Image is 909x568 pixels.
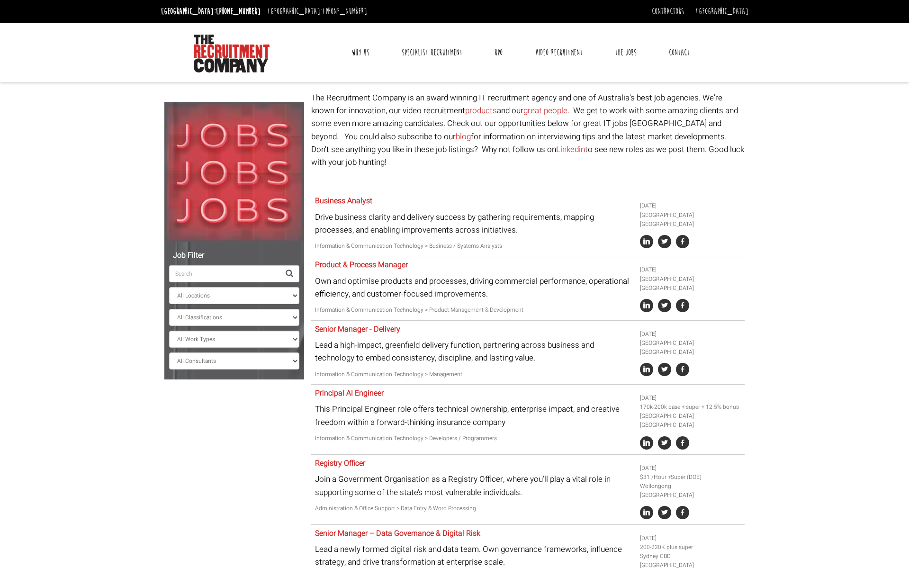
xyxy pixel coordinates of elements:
[344,41,377,64] a: Why Us
[652,6,684,17] a: Contractors
[640,543,741,552] li: 200-220K plus super
[169,252,299,260] h5: Job Filter
[640,473,741,482] li: $31 /Hour +Super (DOE)
[696,6,748,17] a: [GEOGRAPHIC_DATA]
[487,41,510,64] a: RPO
[315,195,372,207] a: Business Analyst
[640,464,741,473] li: [DATE]
[315,504,633,513] p: Administration & Office Support > Data Entry & Word Processing
[216,6,261,17] a: [PHONE_NUMBER]
[169,265,280,282] input: Search
[395,41,469,64] a: Specialist Recruitment
[311,91,745,169] p: The Recruitment Company is an award winning IT recruitment agency and one of Australia's best job...
[465,105,497,117] a: products
[315,458,365,469] a: Registry Officer
[556,144,585,155] a: Linkedin
[164,102,304,242] img: Jobs, Jobs, Jobs
[640,534,741,543] li: [DATE]
[323,6,367,17] a: [PHONE_NUMBER]
[608,41,644,64] a: The Jobs
[315,528,480,539] a: Senior Manager – Data Governance & Digital Risk
[528,41,590,64] a: Video Recruitment
[456,131,471,143] a: blog
[662,41,697,64] a: Contact
[640,482,741,500] li: Wollongong [GEOGRAPHIC_DATA]
[265,4,369,19] li: [GEOGRAPHIC_DATA]:
[640,201,741,210] li: [DATE]
[194,35,270,72] img: The Recruitment Company
[523,105,567,117] a: great people
[315,473,633,498] p: Join a Government Organisation as a Registry Officer, where you’ll play a vital role in supportin...
[159,4,263,19] li: [GEOGRAPHIC_DATA]:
